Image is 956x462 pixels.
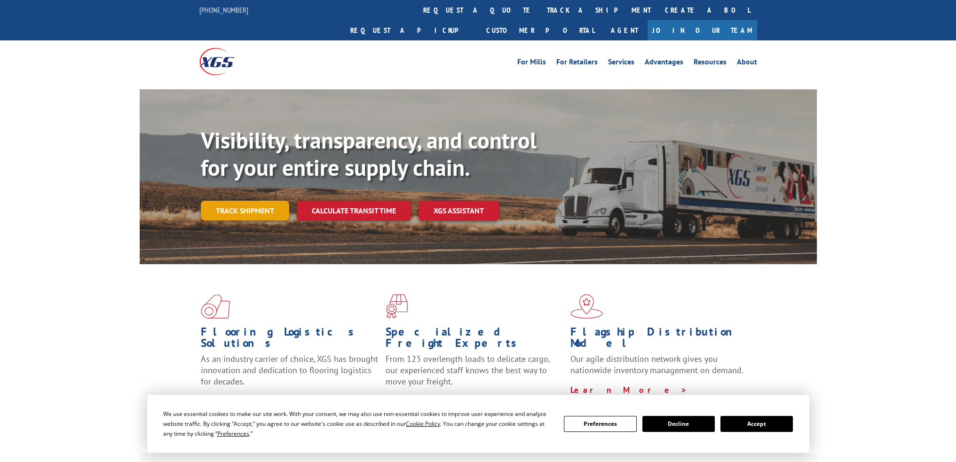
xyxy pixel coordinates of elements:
[201,201,289,220] a: Track shipment
[720,416,793,432] button: Accept
[419,201,499,221] a: XGS ASSISTANT
[601,20,648,40] a: Agent
[217,430,249,438] span: Preferences
[570,384,687,395] a: Learn More >
[648,20,757,40] a: Join Our Team
[479,20,601,40] a: Customer Portal
[201,326,379,353] h1: Flooring Logistics Solutions
[645,58,683,69] a: Advantages
[297,201,411,221] a: Calculate transit time
[386,353,563,395] p: From 123 overlength loads to delicate cargo, our experienced staff knows the best way to move you...
[556,58,598,69] a: For Retailers
[570,326,748,353] h1: Flagship Distribution Model
[608,58,634,69] a: Services
[570,353,743,376] span: Our agile distribution network gives you nationwide inventory management on demand.
[201,294,230,319] img: xgs-icon-total-supply-chain-intelligence-red
[386,294,408,319] img: xgs-icon-focused-on-flooring-red
[386,326,563,353] h1: Specialized Freight Experts
[406,420,440,428] span: Cookie Policy
[694,58,727,69] a: Resources
[517,58,546,69] a: For Mills
[201,353,378,387] span: As an industry carrier of choice, XGS has brought innovation and dedication to flooring logistics...
[163,409,553,439] div: We use essential cookies to make our site work. With your consent, we may also use non-essential ...
[737,58,757,69] a: About
[201,125,537,182] b: Visibility, transparency, and control for your entire supply chain.
[343,20,479,40] a: Request a pickup
[564,416,636,432] button: Preferences
[147,395,809,453] div: Cookie Consent Prompt
[570,294,603,319] img: xgs-icon-flagship-distribution-model-red
[642,416,715,432] button: Decline
[199,5,248,15] a: [PHONE_NUMBER]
